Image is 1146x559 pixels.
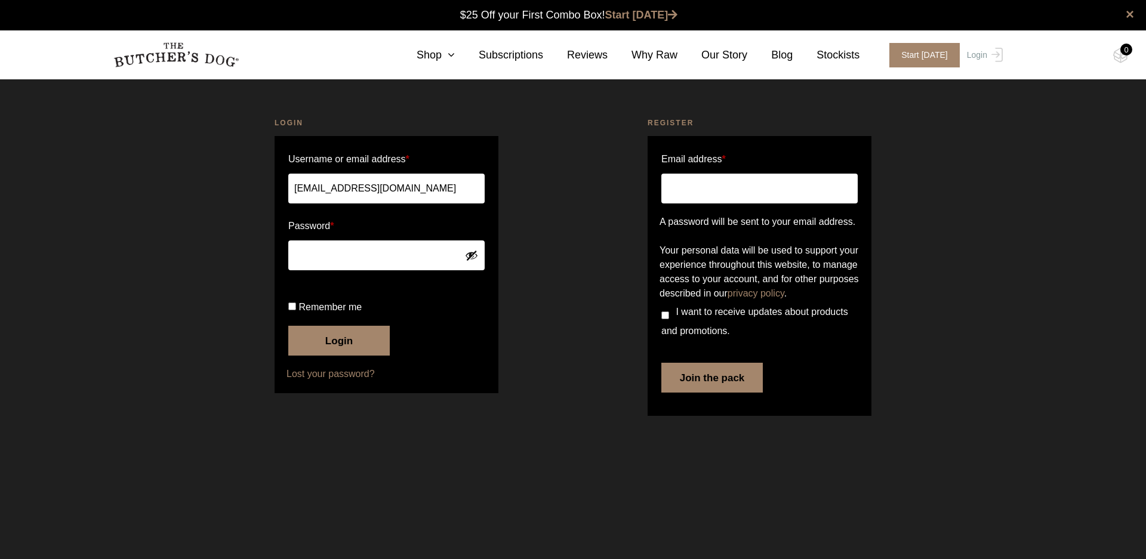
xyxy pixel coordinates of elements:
[286,367,486,381] a: Lost your password?
[1126,7,1134,21] a: close
[889,43,960,67] span: Start [DATE]
[728,288,784,298] a: privacy policy
[275,117,498,129] h2: Login
[288,302,296,310] input: Remember me
[877,43,964,67] a: Start [DATE]
[605,9,678,21] a: Start [DATE]
[465,249,478,262] button: Show password
[543,47,608,63] a: Reviews
[660,215,860,229] p: A password will be sent to your email address.
[455,47,543,63] a: Subscriptions
[298,302,362,312] span: Remember me
[1113,48,1128,63] img: TBD_Cart-Empty.png
[288,150,485,169] label: Username or email address
[661,363,763,393] button: Join the pack
[793,47,860,63] a: Stockists
[288,326,390,356] button: Login
[661,150,726,169] label: Email address
[288,217,485,236] label: Password
[1120,44,1132,55] div: 0
[747,47,793,63] a: Blog
[393,47,455,63] a: Shop
[660,243,860,301] p: Your personal data will be used to support your experience throughout this website, to manage acc...
[661,307,848,336] span: I want to receive updates about products and promotions.
[608,47,677,63] a: Why Raw
[677,47,747,63] a: Our Story
[661,311,669,319] input: I want to receive updates about products and promotions.
[648,117,871,129] h2: Register
[964,43,1003,67] a: Login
